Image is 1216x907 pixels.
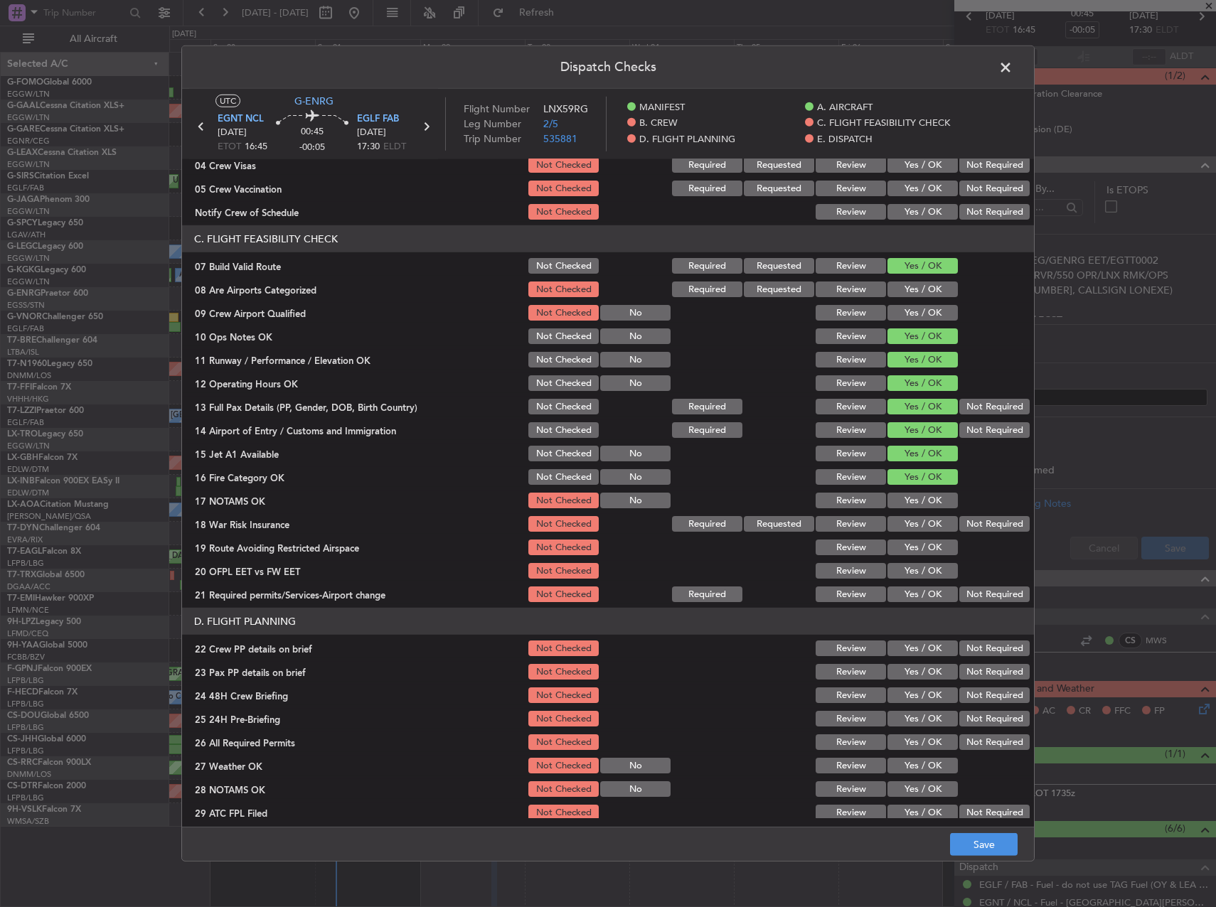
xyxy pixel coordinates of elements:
[887,563,958,579] button: Yes / OK
[959,734,1030,750] button: Not Required
[950,833,1018,856] button: Save
[887,305,958,321] button: Yes / OK
[959,516,1030,532] button: Not Required
[959,687,1030,703] button: Not Required
[887,157,958,173] button: Yes / OK
[887,516,958,532] button: Yes / OK
[887,258,958,274] button: Yes / OK
[887,399,958,414] button: Yes / OK
[959,422,1030,438] button: Not Required
[887,375,958,391] button: Yes / OK
[959,711,1030,726] button: Not Required
[887,181,958,196] button: Yes / OK
[959,640,1030,656] button: Not Required
[887,687,958,703] button: Yes / OK
[887,758,958,773] button: Yes / OK
[887,493,958,508] button: Yes / OK
[959,586,1030,602] button: Not Required
[887,204,958,220] button: Yes / OK
[887,586,958,602] button: Yes / OK
[959,399,1030,414] button: Not Required
[887,640,958,656] button: Yes / OK
[887,781,958,797] button: Yes / OK
[887,328,958,344] button: Yes / OK
[182,46,1034,89] header: Dispatch Checks
[959,204,1030,220] button: Not Required
[887,805,958,820] button: Yes / OK
[887,734,958,750] button: Yes / OK
[959,664,1030,680] button: Not Required
[887,352,958,367] button: Yes / OK
[887,540,958,555] button: Yes / OK
[887,664,958,680] button: Yes / OK
[959,181,1030,196] button: Not Required
[887,469,958,485] button: Yes / OK
[887,422,958,438] button: Yes / OK
[959,157,1030,173] button: Not Required
[959,805,1030,820] button: Not Required
[887,711,958,726] button: Yes / OK
[887,281,958,297] button: Yes / OK
[887,446,958,461] button: Yes / OK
